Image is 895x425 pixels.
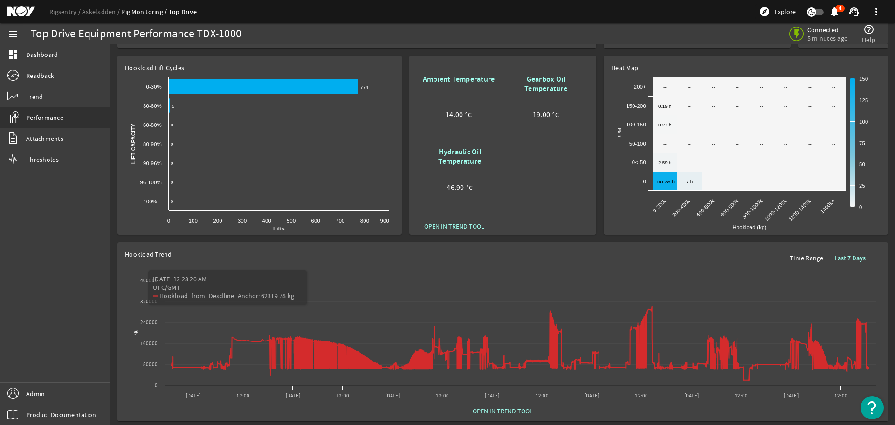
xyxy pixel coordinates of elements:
a: Top Drive [169,7,197,16]
text: 100 [189,218,198,223]
text: 12:00 [635,392,648,399]
text: 600-800k [719,198,739,218]
text: 96-100% [140,180,162,185]
span: °C [467,183,473,192]
span: °C [552,110,559,119]
text: -- [712,104,715,109]
text: -- [760,122,763,127]
text: -- [688,141,691,146]
b: Ambient Temperature [423,74,495,84]
text: 200 [213,218,222,223]
text: 800 [360,218,369,223]
text: -- [760,160,763,165]
text: 800-1000k [741,198,764,220]
text: 12:00 [536,392,549,399]
button: Explore [755,4,799,19]
text: 0 [171,141,173,146]
text: -- [760,179,763,184]
span: °C [465,110,472,119]
text: 1200-1400k [787,198,812,222]
text: -- [736,122,739,127]
text: -- [663,84,667,90]
text: -- [688,84,691,90]
span: Readback [26,71,54,80]
text: -- [784,160,787,165]
text: -- [832,84,835,90]
text: 0-30% [146,84,162,90]
a: Askeladden [82,7,121,16]
text: [DATE] [186,392,201,399]
span: Help [862,35,875,44]
span: Heat Map [611,63,638,72]
span: Performance [26,113,63,122]
text: 400 [262,218,271,223]
text: -- [736,104,739,109]
div: Top Drive Equipment Performance TDX-1000 [31,29,241,39]
span: Thresholds [26,155,59,164]
text: 0 [859,204,862,210]
text: -- [832,160,835,165]
text: RPM [617,128,622,140]
span: Trend [26,92,43,101]
text: -- [760,141,763,146]
text: 25 [859,183,865,188]
text: 12:00 [735,392,748,399]
text: 75 [859,140,865,146]
span: Explore [775,7,796,16]
mat-icon: menu [7,28,19,40]
text: -- [760,104,763,109]
text: 160000 [140,340,158,347]
text: 0 [167,218,170,223]
text: 0 [171,160,173,166]
text: 400-600k [695,198,715,218]
a: Rigsentry [49,7,82,16]
span: 46.90 [447,183,464,192]
text: 300 [238,218,247,223]
button: OPEN IN TREND TOOL [465,403,540,419]
button: more_vert [865,0,888,23]
text: 150 [859,76,868,82]
div: Time Range: [790,250,873,266]
text: -- [688,160,691,165]
text: 0 [155,382,158,389]
text: -- [784,84,787,90]
text: -- [832,179,835,184]
text: 400000 [140,277,158,284]
text: 200+ [634,84,646,90]
text: -- [688,122,691,127]
text: 30-60% [143,103,162,109]
text: 60-80% [143,122,162,128]
text: 12:00 [236,392,249,399]
text: 12:00 [336,392,349,399]
text: -- [832,141,835,146]
text: -- [736,179,739,184]
span: 14.00 [446,110,463,119]
text: 50 [859,161,865,167]
span: Attachments [26,134,63,143]
text: -- [712,160,715,165]
text: [DATE] [485,392,500,399]
text: 150-200 [626,103,646,109]
b: Last 7 Days [834,254,866,263]
mat-icon: help_outline [863,24,874,35]
text: [DATE] [286,392,301,399]
text: -- [808,122,812,127]
text: 500 [287,218,296,223]
text: -- [784,104,787,109]
text: 7 h [686,179,693,184]
text: 0.27 h [658,122,672,127]
text: -- [808,141,812,146]
button: Last 7 Days [827,250,873,266]
span: 19.00 [533,110,550,119]
span: OPEN IN TREND TOOL [424,222,484,231]
span: Admin [26,389,45,398]
a: Rig Monitoring [121,7,168,16]
text: -- [736,160,739,165]
text: -- [712,179,715,184]
text: 1400k+ [819,198,836,215]
text: 0 [171,122,173,127]
span: 5 minutes ago [807,34,848,42]
text: 2.59 h [658,160,672,165]
text: -- [712,84,715,90]
text: 80-90% [143,141,162,147]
